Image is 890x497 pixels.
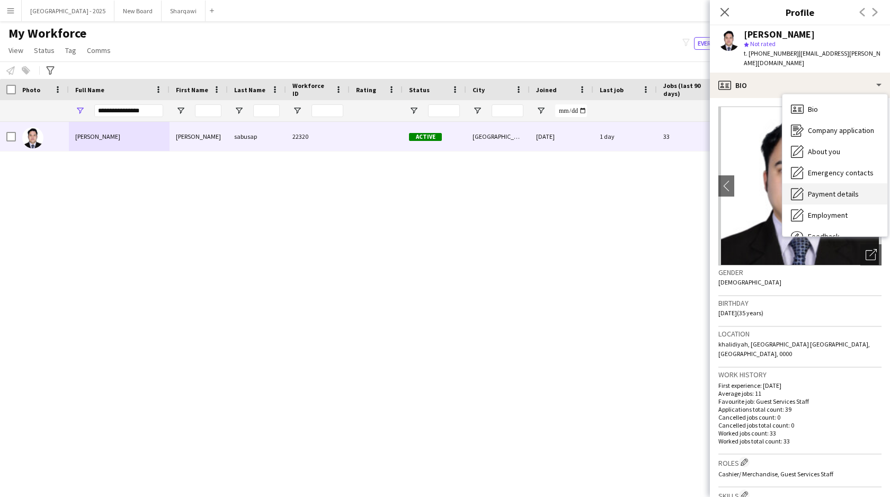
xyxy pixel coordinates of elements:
button: Everyone12,728 [694,37,750,50]
span: Bio [808,104,818,114]
span: Not rated [750,40,776,48]
span: Payment details [808,189,859,199]
div: Bio [782,99,887,120]
span: Employment [808,210,848,220]
button: Open Filter Menu [536,106,546,116]
p: First experience: [DATE] [718,381,882,389]
input: First Name Filter Input [195,104,221,117]
span: Comms [87,46,111,55]
div: 33 [657,122,726,151]
span: Full Name [75,86,104,94]
button: New Board [114,1,162,21]
input: Workforce ID Filter Input [311,104,343,117]
div: sabusap [228,122,286,151]
p: Cancelled jobs total count: 0 [718,421,882,429]
span: [DEMOGRAPHIC_DATA] [718,278,781,286]
span: Jobs (last 90 days) [663,82,707,97]
span: Workforce ID [292,82,331,97]
app-action-btn: Advanced filters [44,64,57,77]
span: [DATE] (35 years) [718,309,763,317]
div: Bio [710,73,890,98]
button: Open Filter Menu [75,106,85,116]
img: Crew avatar or photo [718,106,882,265]
p: Worked jobs count: 33 [718,429,882,437]
div: 1 day [593,122,657,151]
span: About you [808,147,840,156]
div: Open photos pop-in [860,244,882,265]
div: [DATE] [530,122,593,151]
p: Applications total count: 39 [718,405,882,413]
div: 22320 [286,122,350,151]
button: Open Filter Menu [234,106,244,116]
span: Status [409,86,430,94]
p: Favourite job: Guest Services Staff [718,397,882,405]
span: Joined [536,86,557,94]
a: Comms [83,43,115,57]
span: t. [PHONE_NUMBER] [744,49,799,57]
input: Status Filter Input [428,104,460,117]
input: Full Name Filter Input [94,104,163,117]
input: Joined Filter Input [555,104,587,117]
button: [GEOGRAPHIC_DATA] - 2025 [22,1,114,21]
button: Open Filter Menu [292,106,302,116]
span: View [8,46,23,55]
span: | [EMAIL_ADDRESS][PERSON_NAME][DOMAIN_NAME] [744,49,880,67]
h3: Birthday [718,298,882,308]
button: Sharqawi [162,1,206,21]
span: Feedback [808,232,840,241]
span: First Name [176,86,208,94]
h3: Location [718,329,882,339]
p: Worked jobs total count: 33 [718,437,882,445]
h3: Work history [718,370,882,379]
h3: Profile [710,5,890,19]
span: Photo [22,86,40,94]
span: Status [34,46,55,55]
div: Emergency contacts [782,162,887,183]
span: City [473,86,485,94]
div: [PERSON_NAME] [744,30,815,39]
button: Open Filter Menu [176,106,185,116]
input: Last Name Filter Input [253,104,280,117]
span: Emergency contacts [808,168,874,177]
button: Open Filter Menu [473,106,482,116]
p: Average jobs: 11 [718,389,882,397]
a: View [4,43,28,57]
a: Tag [61,43,81,57]
div: Employment [782,205,887,226]
div: [PERSON_NAME] [170,122,228,151]
span: Tag [65,46,76,55]
span: Cashier/ Merchandise, Guest Services Staff [718,470,833,478]
div: [GEOGRAPHIC_DATA] [466,122,530,151]
div: Payment details [782,183,887,205]
h3: Roles [718,457,882,468]
span: Active [409,133,442,141]
img: michael sabusap [22,127,43,148]
div: Company application [782,120,887,141]
span: Rating [356,86,376,94]
p: Cancelled jobs count: 0 [718,413,882,421]
span: khalidiyah, [GEOGRAPHIC_DATA] [GEOGRAPHIC_DATA], [GEOGRAPHIC_DATA], 0000 [718,340,870,358]
input: City Filter Input [492,104,523,117]
span: Last job [600,86,624,94]
span: [PERSON_NAME] [75,132,120,140]
div: About you [782,141,887,162]
div: Feedback [782,226,887,247]
span: Company application [808,126,874,135]
span: Last Name [234,86,265,94]
h3: Gender [718,268,882,277]
span: My Workforce [8,25,86,41]
a: Status [30,43,59,57]
button: Open Filter Menu [409,106,419,116]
